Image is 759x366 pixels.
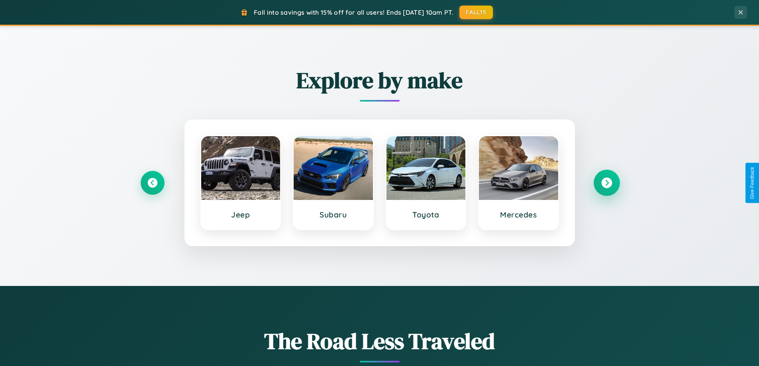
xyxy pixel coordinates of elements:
[487,210,550,219] h3: Mercedes
[749,167,755,199] div: Give Feedback
[459,6,493,19] button: FALL15
[141,326,619,356] h1: The Road Less Traveled
[254,8,453,16] span: Fall into savings with 15% off for all users! Ends [DATE] 10am PT.
[394,210,458,219] h3: Toyota
[209,210,273,219] h3: Jeep
[141,65,619,96] h2: Explore by make
[302,210,365,219] h3: Subaru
